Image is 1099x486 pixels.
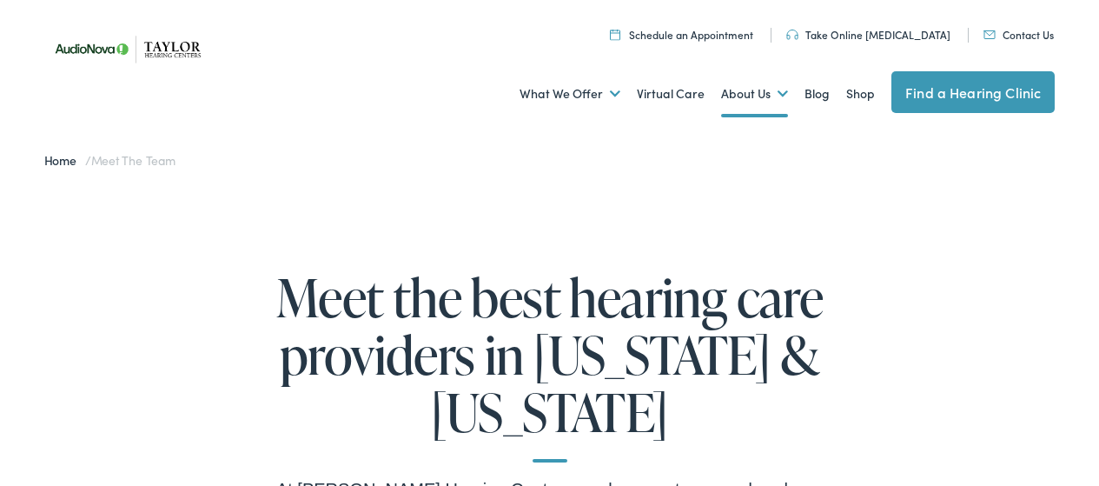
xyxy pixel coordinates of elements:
[610,27,753,42] a: Schedule an Appointment
[44,151,175,169] span: /
[520,62,620,126] a: What We Offer
[983,30,996,39] img: utility icon
[91,151,175,169] span: Meet the Team
[44,151,85,169] a: Home
[786,30,798,40] img: utility icon
[272,269,828,463] h1: Meet the best hearing care providers in [US_STATE] & [US_STATE]
[786,27,950,42] a: Take Online [MEDICAL_DATA]
[891,71,1055,113] a: Find a Hearing Clinic
[610,29,620,40] img: utility icon
[804,62,830,126] a: Blog
[846,62,875,126] a: Shop
[983,27,1054,42] a: Contact Us
[721,62,788,126] a: About Us
[637,62,705,126] a: Virtual Care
